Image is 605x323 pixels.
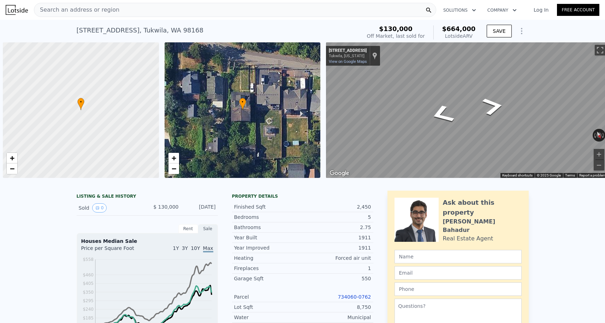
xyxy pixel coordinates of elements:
button: Zoom out [594,160,604,171]
button: Solutions [438,4,482,17]
tspan: $558 [83,257,94,262]
div: Price per Square Foot [81,245,147,256]
div: Lotside ARV [442,32,476,40]
path: Go West, S 128th St [474,92,513,120]
a: Open this area in Google Maps (opens a new window) [328,169,351,178]
a: 734060-0762 [338,294,371,300]
input: Phone [395,282,522,296]
div: 550 [303,275,371,282]
div: Year Built [234,234,303,241]
input: Email [395,266,522,280]
span: + [10,154,14,162]
span: 10Y [191,245,200,251]
span: $130,000 [379,25,413,32]
div: 8,750 [303,304,371,311]
tspan: $240 [83,307,94,312]
div: • [239,98,246,110]
div: Ask about this property [443,198,522,217]
div: Garage Sqft [234,275,303,282]
div: 5 [303,214,371,221]
div: 1 [303,265,371,272]
div: Finished Sqft [234,203,303,210]
div: [DATE] [184,203,216,213]
div: 1911 [303,234,371,241]
a: Log In [525,6,557,13]
div: Forced air unit [303,255,371,262]
div: Sold [79,203,142,213]
span: − [171,164,176,173]
span: • [239,99,246,105]
span: 3Y [182,245,188,251]
a: Zoom in [7,153,17,163]
div: Municipal [303,314,371,321]
div: Water [234,314,303,321]
tspan: $405 [83,281,94,286]
a: Zoom out [7,163,17,174]
div: Tukwila, [US_STATE] [329,54,367,58]
div: Bedrooms [234,214,303,221]
div: [STREET_ADDRESS] , Tukwila , WA 98168 [77,25,203,35]
input: Name [395,250,522,263]
div: Real Estate Agent [443,234,493,243]
a: Terms (opens in new tab) [565,173,575,177]
div: Property details [232,193,373,199]
button: Rotate counterclockwise [593,129,597,142]
a: View on Google Maps [329,59,367,64]
span: • [77,99,84,105]
button: View historical data [92,203,107,213]
a: Zoom out [168,163,179,174]
a: Zoom in [168,153,179,163]
span: © 2025 Google [537,173,561,177]
div: 1911 [303,244,371,251]
div: 2.75 [303,224,371,231]
span: − [10,164,14,173]
span: Search an address or region [34,6,119,14]
div: 2,450 [303,203,371,210]
span: Max [203,245,213,252]
tspan: $350 [83,290,94,295]
div: Lot Sqft [234,304,303,311]
a: Show location on map [372,52,377,60]
div: Rent [178,224,198,233]
div: Houses Median Sale [81,238,213,245]
img: Lotside [6,5,28,15]
div: [PERSON_NAME] Bahadur [443,217,522,234]
button: SAVE [487,25,511,37]
a: Free Account [557,4,599,16]
img: Google [328,169,351,178]
div: Year Improved [234,244,303,251]
span: $664,000 [442,25,476,32]
tspan: $460 [83,273,94,277]
tspan: $185 [83,316,94,321]
tspan: $295 [83,298,94,303]
button: Company [482,4,522,17]
div: Heating [234,255,303,262]
path: Go East, S 128th St [420,100,464,129]
div: • [77,98,84,110]
div: [STREET_ADDRESS] [329,48,367,54]
div: Fireplaces [234,265,303,272]
div: Sale [198,224,218,233]
div: Parcel [234,293,303,300]
span: 1Y [173,245,179,251]
button: Show Options [515,24,529,38]
span: $ 130,000 [153,204,178,210]
span: + [171,154,176,162]
div: Bathrooms [234,224,303,231]
div: Off Market, last sold for [367,32,425,40]
button: Reset the view [594,128,605,142]
button: Keyboard shortcuts [502,173,533,178]
button: Zoom in [594,149,604,160]
div: LISTING & SALE HISTORY [77,193,218,201]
